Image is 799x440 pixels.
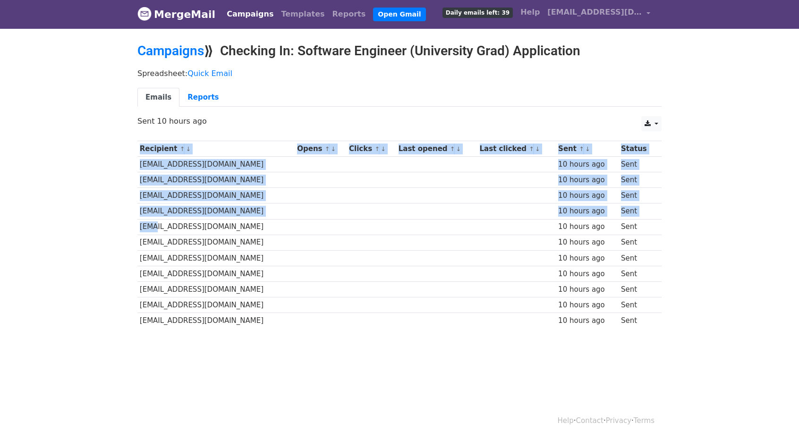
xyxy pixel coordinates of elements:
[137,43,204,59] a: Campaigns
[186,145,191,152] a: ↓
[137,250,295,266] td: [EMAIL_ADDRESS][DOMAIN_NAME]
[456,145,461,152] a: ↓
[137,88,179,107] a: Emails
[517,3,544,22] a: Help
[558,237,616,248] div: 10 hours ago
[439,3,517,22] a: Daily emails left: 39
[619,297,656,313] td: Sent
[137,203,295,219] td: [EMAIL_ADDRESS][DOMAIN_NAME]
[325,145,330,152] a: ↑
[137,43,662,59] h2: ⟫ Checking In: Software Engineer (University Grad) Application
[558,315,616,326] div: 10 hours ago
[529,145,534,152] a: ↑
[558,284,616,295] div: 10 hours ago
[347,141,396,157] th: Clicks
[606,416,631,425] a: Privacy
[558,221,616,232] div: 10 hours ago
[137,297,295,313] td: [EMAIL_ADDRESS][DOMAIN_NAME]
[558,269,616,279] div: 10 hours ago
[137,7,152,21] img: MergeMail logo
[396,141,477,157] th: Last opened
[179,88,227,107] a: Reports
[576,416,603,425] a: Contact
[277,5,328,24] a: Templates
[137,172,295,188] td: [EMAIL_ADDRESS][DOMAIN_NAME]
[373,8,425,21] a: Open Gmail
[137,157,295,172] td: [EMAIL_ADDRESS][DOMAIN_NAME]
[619,203,656,219] td: Sent
[619,313,656,329] td: Sent
[180,145,185,152] a: ↑
[137,266,295,281] td: [EMAIL_ADDRESS][DOMAIN_NAME]
[558,159,616,170] div: 10 hours ago
[535,145,540,152] a: ↓
[137,235,295,250] td: [EMAIL_ADDRESS][DOMAIN_NAME]
[137,116,662,126] p: Sent 10 hours ago
[137,281,295,297] td: [EMAIL_ADDRESS][DOMAIN_NAME]
[619,172,656,188] td: Sent
[752,395,799,440] iframe: Chat Widget
[558,175,616,186] div: 10 hours ago
[558,416,574,425] a: Help
[547,7,642,18] span: [EMAIL_ADDRESS][DOMAIN_NAME]
[556,141,619,157] th: Sent
[619,266,656,281] td: Sent
[619,250,656,266] td: Sent
[585,145,590,152] a: ↓
[442,8,513,18] span: Daily emails left: 39
[137,313,295,329] td: [EMAIL_ADDRESS][DOMAIN_NAME]
[137,141,295,157] th: Recipient
[544,3,654,25] a: [EMAIL_ADDRESS][DOMAIN_NAME]
[137,219,295,235] td: [EMAIL_ADDRESS][DOMAIN_NAME]
[295,141,347,157] th: Opens
[137,4,215,24] a: MergeMail
[558,300,616,311] div: 10 hours ago
[619,141,656,157] th: Status
[619,281,656,297] td: Sent
[579,145,584,152] a: ↑
[558,206,616,217] div: 10 hours ago
[619,235,656,250] td: Sent
[558,253,616,264] div: 10 hours ago
[137,188,295,203] td: [EMAIL_ADDRESS][DOMAIN_NAME]
[477,141,556,157] th: Last clicked
[187,69,232,78] a: Quick Email
[634,416,654,425] a: Terms
[331,145,336,152] a: ↓
[619,188,656,203] td: Sent
[381,145,386,152] a: ↓
[558,190,616,201] div: 10 hours ago
[450,145,455,152] a: ↑
[619,219,656,235] td: Sent
[619,157,656,172] td: Sent
[137,68,662,78] p: Spreadsheet:
[223,5,277,24] a: Campaigns
[329,5,370,24] a: Reports
[374,145,380,152] a: ↑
